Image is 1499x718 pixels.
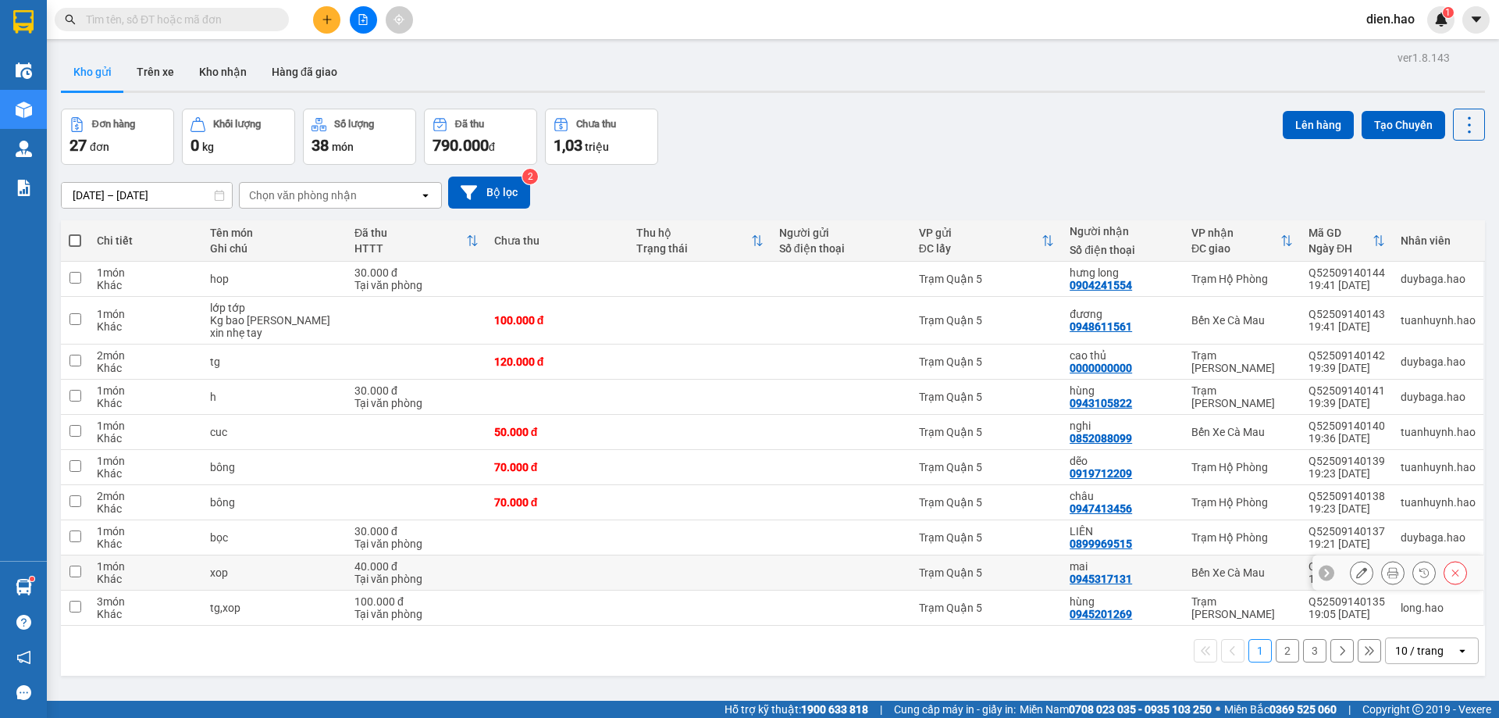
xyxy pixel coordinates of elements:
[455,119,484,130] div: Đã thu
[322,14,333,25] span: plus
[1362,111,1445,139] button: Tạo Chuyến
[1401,496,1476,509] div: tuanhuynh.hao
[354,266,479,279] div: 30.000 đ
[1191,273,1293,285] div: Trạm Hộ Phòng
[1354,9,1427,29] span: dien.hao
[919,426,1055,438] div: Trạm Quận 5
[97,455,194,467] div: 1 món
[1191,314,1293,327] div: Bến Xe Cà Mau
[1191,531,1293,544] div: Trạm Hộ Phòng
[210,227,339,239] div: Tên món
[202,141,214,153] span: kg
[1070,455,1176,467] div: dẽo
[97,397,194,409] div: Khác
[16,579,32,595] img: warehouse-icon
[1224,701,1337,718] span: Miền Bắc
[97,279,194,291] div: Khác
[919,602,1055,614] div: Trạm Quận 5
[424,109,537,165] button: Đã thu790.000đ
[1309,595,1385,608] div: Q52509140135
[636,242,750,255] div: Trạng thái
[1309,279,1385,291] div: 19:41 [DATE]
[1401,273,1476,285] div: duybaga.hao
[433,136,489,155] span: 790.000
[1401,426,1476,438] div: tuanhuynh.hao
[1309,538,1385,550] div: 19:21 [DATE]
[1070,349,1176,362] div: cao thủ
[1412,704,1423,715] span: copyright
[16,615,31,630] span: question-circle
[919,273,1055,285] div: Trạm Quận 5
[1469,13,1483,27] span: caret-down
[1309,420,1385,432] div: Q52509140140
[494,461,621,473] div: 70.000 đ
[1303,639,1326,663] button: 3
[1309,266,1385,279] div: Q52509140144
[1309,242,1373,255] div: Ngày ĐH
[97,608,194,620] div: Khác
[489,141,495,153] span: đ
[313,6,340,34] button: plus
[1070,362,1132,374] div: 0000000000
[1445,7,1451,18] span: 1
[312,136,329,155] span: 38
[1070,420,1176,432] div: nghi
[1248,639,1272,663] button: 1
[628,220,771,262] th: Toggle SortBy
[210,273,339,285] div: hop
[919,242,1042,255] div: ĐC lấy
[1350,561,1373,584] div: Sửa đơn hàng
[919,496,1055,509] div: Trạm Quận 5
[16,685,31,700] span: message
[210,242,339,255] div: Ghi chú
[97,432,194,445] div: Khác
[1069,703,1212,716] strong: 0708 023 035 - 0935 103 250
[61,53,124,91] button: Kho gửi
[1283,111,1354,139] button: Lên hàng
[97,349,194,362] div: 2 món
[1309,573,1385,585] div: 19:17 [DATE]
[779,242,903,255] div: Số điện thoại
[1070,573,1132,585] div: 0945317131
[1309,384,1385,397] div: Q52509140141
[1191,384,1293,409] div: Trạm [PERSON_NAME]
[1309,397,1385,409] div: 19:39 [DATE]
[210,566,339,579] div: xop
[97,308,194,320] div: 1 món
[1401,234,1476,247] div: Nhân viên
[1401,461,1476,473] div: tuanhuynh.hao
[894,701,1016,718] span: Cung cấp máy in - giấy in:
[16,141,32,157] img: warehouse-icon
[97,266,194,279] div: 1 món
[16,102,32,118] img: warehouse-icon
[210,314,339,339] div: Kg bao hu hong xin nhẹ tay
[919,531,1055,544] div: Trạm Quận 5
[354,538,479,550] div: Tại văn phòng
[494,496,621,509] div: 70.000 đ
[86,11,270,28] input: Tìm tên, số ĐT hoặc mã đơn
[354,384,479,397] div: 30.000 đ
[1070,502,1132,515] div: 0947413456
[1216,706,1220,713] span: ⚪️
[187,53,259,91] button: Kho nhận
[1398,49,1450,66] div: ver 1.8.143
[16,63,32,79] img: warehouse-icon
[1309,362,1385,374] div: 19:39 [DATE]
[919,461,1055,473] div: Trạm Quận 5
[213,119,261,130] div: Khối lượng
[919,355,1055,368] div: Trạm Quận 5
[1401,602,1476,614] div: long.hao
[1070,538,1132,550] div: 0899969515
[97,490,194,502] div: 2 món
[92,119,135,130] div: Đơn hàng
[1191,349,1293,374] div: Trạm [PERSON_NAME]
[350,6,377,34] button: file-add
[97,560,194,573] div: 1 món
[1070,225,1176,238] div: Người nhận
[210,391,339,403] div: h
[210,496,339,509] div: bông
[210,461,339,473] div: bông
[1070,320,1132,333] div: 0948611561
[30,577,34,581] sup: 1
[1395,643,1444,659] div: 10 / trang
